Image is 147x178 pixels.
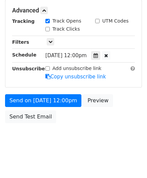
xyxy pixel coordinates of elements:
h5: Advanced [12,7,135,14]
strong: Filters [12,39,29,45]
a: Preview [83,94,113,107]
label: UTM Codes [102,17,128,25]
strong: Tracking [12,19,35,24]
label: Track Clicks [52,26,80,33]
a: Send on [DATE] 12:00pm [5,94,81,107]
a: Send Test Email [5,110,56,123]
label: Add unsubscribe link [52,65,102,72]
a: Copy unsubscribe link [45,74,106,80]
span: [DATE] 12:00pm [45,52,87,59]
strong: Schedule [12,52,36,58]
strong: Unsubscribe [12,66,45,71]
iframe: Chat Widget [113,146,147,178]
label: Track Opens [52,17,81,25]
